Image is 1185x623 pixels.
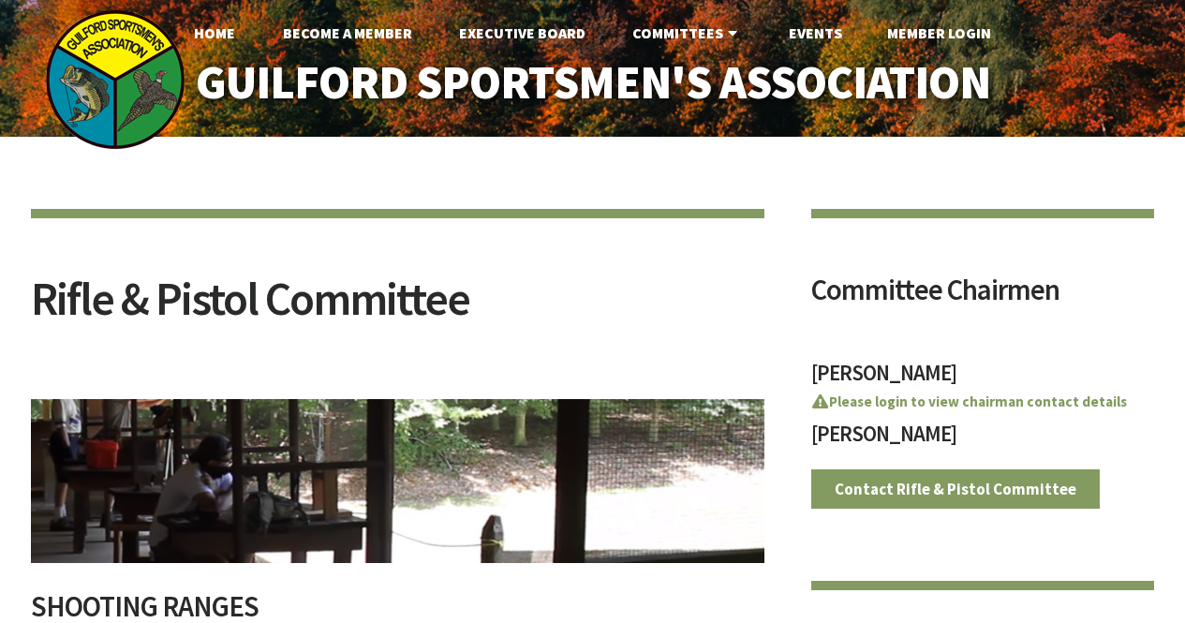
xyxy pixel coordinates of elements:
[811,393,1127,410] a: Please login to view chairman contact details
[617,14,757,52] a: Committees
[811,469,1101,509] a: Contact Rifle & Pistol Committee
[811,362,1155,394] h3: [PERSON_NAME]
[444,14,600,52] a: Executive Board
[774,14,857,52] a: Events
[811,423,1155,455] h3: [PERSON_NAME]
[811,275,1155,319] h2: Committee Chairmen
[156,43,1029,123] a: Guilford Sportsmen's Association
[45,9,185,150] img: logo_sm.png
[268,14,427,52] a: Become A Member
[872,14,1006,52] a: Member Login
[31,275,764,346] h2: Rifle & Pistol Committee
[179,14,250,52] a: Home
